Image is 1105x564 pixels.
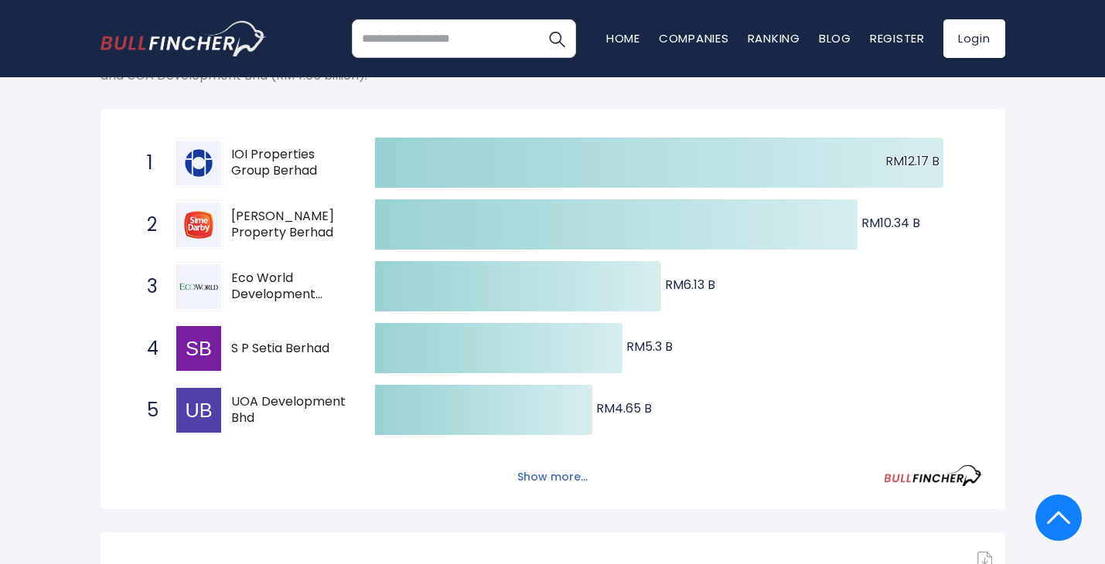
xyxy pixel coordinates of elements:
button: Show more... [508,464,597,490]
img: bullfincher logo [101,21,267,56]
span: 1 [139,150,155,176]
text: RM4.65 B [596,399,652,417]
a: Home [606,30,640,46]
span: 4 [139,335,155,362]
span: S P Setia Berhad [231,341,348,357]
span: 3 [139,274,155,300]
a: Go to homepage [101,21,267,56]
img: UOA Development Bhd [176,388,221,433]
text: RM6.13 B [665,276,715,294]
text: RM10.34 B [861,214,920,232]
img: Eco World Development Group Berhad [176,264,221,309]
button: Search [537,19,576,58]
span: Eco World Development Group Berhad [231,270,348,303]
a: Register [870,30,925,46]
span: 2 [139,212,155,238]
span: Convert USD to local currency [930,52,1005,78]
img: Sime Darby Property Berhad [176,202,221,247]
span: 5 [139,397,155,423]
a: Blog [819,30,851,46]
span: [PERSON_NAME] Property Berhad [231,209,348,241]
a: Companies [659,30,729,46]
span: IOI Properties Group Berhad [231,147,348,179]
img: IOI Properties Group Berhad [176,141,221,185]
a: Login [943,19,1005,58]
a: Ranking [748,30,800,46]
text: RM5.3 B [626,338,673,355]
span: UOA Development Bhd [231,394,348,426]
text: RM12.17 B [885,152,940,170]
img: S P Setia Berhad [176,326,221,371]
